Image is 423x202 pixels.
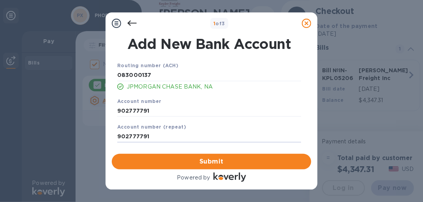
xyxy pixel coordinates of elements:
button: Submit [112,154,311,169]
img: Logo [213,172,246,182]
span: 1 [213,21,215,26]
b: of 3 [213,21,225,26]
input: Enter routing number [117,70,301,81]
input: Enter account number [117,131,301,143]
b: Account number [117,98,162,104]
b: Account number (repeat) [117,124,186,130]
span: Submit [118,157,305,166]
input: Enter account number [117,105,301,117]
b: Routing number (ACH) [117,63,178,68]
p: JPMORGAN CHASE BANK, NA [127,83,301,91]
h1: Add New Bank Account [113,36,306,52]
p: Powered by [177,174,210,182]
